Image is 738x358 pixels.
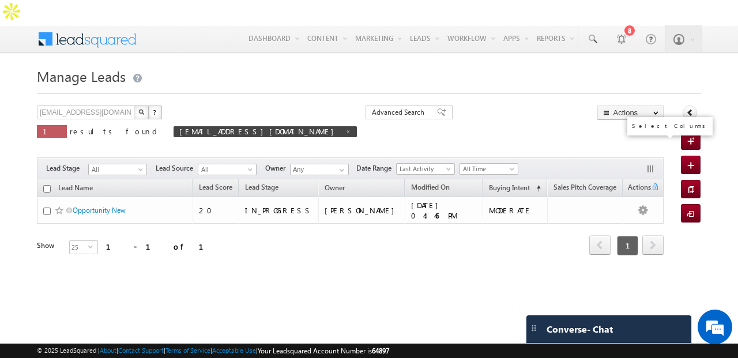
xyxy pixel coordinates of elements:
[165,346,210,354] a: Terms of Service
[460,163,518,175] a: All Time
[199,205,234,216] div: 20
[405,181,455,196] a: Modified On
[351,25,405,51] a: Marketing
[118,346,164,354] a: Contact Support
[553,183,616,191] span: Sales Pitch Coverage
[179,126,340,136] span: [EMAIL_ADDRESS][DOMAIN_NAME]
[100,346,116,354] a: About
[411,200,477,221] div: [DATE] 04:46 PM
[623,181,651,196] span: Actions
[70,241,88,254] span: 25
[406,25,443,51] a: Leads
[138,109,144,115] img: Search
[212,346,256,354] a: Acceptable Use
[70,126,161,136] span: results found
[589,236,611,255] a: prev
[533,25,578,51] a: Reports
[411,183,450,191] span: Modified On
[37,345,389,356] span: © 2025 LeadSquared | | | | |
[198,164,257,175] a: All
[46,163,88,174] span: Lead Stage
[325,205,400,216] div: [PERSON_NAME]
[199,183,232,191] span: Lead Score
[43,126,61,136] span: 1
[52,182,99,197] a: Lead Name
[73,206,126,214] a: Opportunity New
[597,105,664,120] button: Actions
[37,240,60,251] div: Show
[148,105,162,119] button: ?
[265,163,290,174] span: Owner
[156,163,198,174] span: Lead Source
[589,235,611,255] span: prev
[356,163,396,174] span: Date Range
[153,107,158,117] span: ?
[325,183,345,192] span: Owner
[547,324,613,334] span: Converse - Chat
[245,205,313,216] div: IN_PROGRESS
[460,164,515,174] span: All Time
[290,164,349,175] input: Type to Search
[372,107,428,118] span: Advanced Search
[106,240,217,253] div: 1 - 1 of 1
[499,25,532,51] a: Apps
[193,181,238,196] a: Lead Score
[37,67,126,85] span: Manage Leads
[303,25,351,51] a: Content
[245,183,278,191] span: Lead Stage
[397,164,451,174] span: Last Activity
[89,164,144,175] span: All
[43,185,51,193] input: Check all records
[642,235,664,255] span: next
[239,181,284,196] a: Lead Stage
[548,181,622,196] a: Sales Pitch Coverage
[88,244,97,249] span: select
[88,164,147,175] a: All
[489,183,530,192] span: Buying Intent
[483,181,547,196] a: Buying Intent (sorted ascending)
[244,25,303,51] a: Dashboard
[489,205,542,216] div: MODERATE
[258,346,389,355] span: Your Leadsquared Account Number is
[529,323,539,333] img: carter-drag
[198,164,253,175] span: All
[396,163,455,175] a: Last Activity
[532,184,541,193] span: (sorted ascending)
[333,164,348,176] a: Show All Items
[624,25,635,36] div: 8
[642,236,664,255] a: next
[632,120,708,131] div: Select Columns
[372,346,389,355] span: 64897
[443,25,499,51] a: Workflow
[617,236,638,255] span: 1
